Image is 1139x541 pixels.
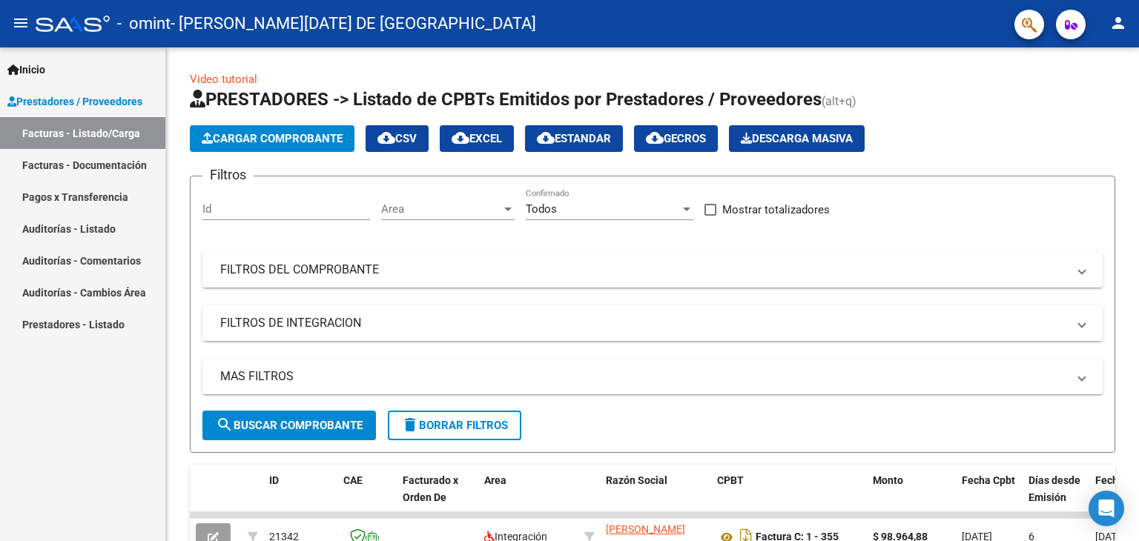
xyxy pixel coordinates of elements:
[263,465,337,530] datatable-header-cell: ID
[202,411,376,440] button: Buscar Comprobante
[220,262,1067,278] mat-panel-title: FILTROS DEL COMPROBANTE
[171,7,536,40] span: - [PERSON_NAME][DATE] DE [GEOGRAPHIC_DATA]
[202,359,1103,394] mat-expansion-panel-header: MAS FILTROS
[12,14,30,32] mat-icon: menu
[397,465,478,530] datatable-header-cell: Facturado x Orden De
[962,474,1015,486] span: Fecha Cpbt
[722,201,830,219] span: Mostrar totalizadores
[190,89,822,110] span: PRESTADORES -> Listado de CPBTs Emitidos por Prestadores / Proveedores
[537,132,611,145] span: Estandar
[401,416,419,434] mat-icon: delete
[711,465,867,530] datatable-header-cell: CPBT
[220,368,1067,385] mat-panel-title: MAS FILTROS
[7,62,45,78] span: Inicio
[216,419,363,432] span: Buscar Comprobante
[269,474,279,486] span: ID
[646,129,664,147] mat-icon: cloud_download
[1089,491,1124,526] div: Open Intercom Messenger
[403,474,458,503] span: Facturado x Orden De
[220,315,1067,331] mat-panel-title: FILTROS DE INTEGRACION
[117,7,171,40] span: - omint
[388,411,521,440] button: Borrar Filtros
[478,465,578,530] datatable-header-cell: Area
[401,419,508,432] span: Borrar Filtros
[537,129,555,147] mat-icon: cloud_download
[526,202,557,216] span: Todos
[377,132,417,145] span: CSV
[7,93,142,110] span: Prestadores / Proveedores
[1023,465,1089,530] datatable-header-cell: Días desde Emisión
[452,132,502,145] span: EXCEL
[717,474,744,486] span: CPBT
[484,474,506,486] span: Area
[440,125,514,152] button: EXCEL
[452,129,469,147] mat-icon: cloud_download
[337,465,397,530] datatable-header-cell: CAE
[729,125,865,152] button: Descarga Masiva
[1029,474,1080,503] span: Días desde Emisión
[956,465,1023,530] datatable-header-cell: Fecha Cpbt
[190,73,257,86] a: Video tutorial
[343,474,363,486] span: CAE
[729,125,865,152] app-download-masive: Descarga masiva de comprobantes (adjuntos)
[741,132,853,145] span: Descarga Masiva
[1095,474,1137,503] span: Fecha Recibido
[822,94,856,108] span: (alt+q)
[202,132,343,145] span: Cargar Comprobante
[190,125,354,152] button: Cargar Comprobante
[366,125,429,152] button: CSV
[377,129,395,147] mat-icon: cloud_download
[867,465,956,530] datatable-header-cell: Monto
[606,474,667,486] span: Razón Social
[634,125,718,152] button: Gecros
[202,252,1103,288] mat-expansion-panel-header: FILTROS DEL COMPROBANTE
[873,474,903,486] span: Monto
[600,465,711,530] datatable-header-cell: Razón Social
[1109,14,1127,32] mat-icon: person
[381,202,501,216] span: Area
[202,305,1103,341] mat-expansion-panel-header: FILTROS DE INTEGRACION
[525,125,623,152] button: Estandar
[216,416,234,434] mat-icon: search
[646,132,706,145] span: Gecros
[202,165,254,185] h3: Filtros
